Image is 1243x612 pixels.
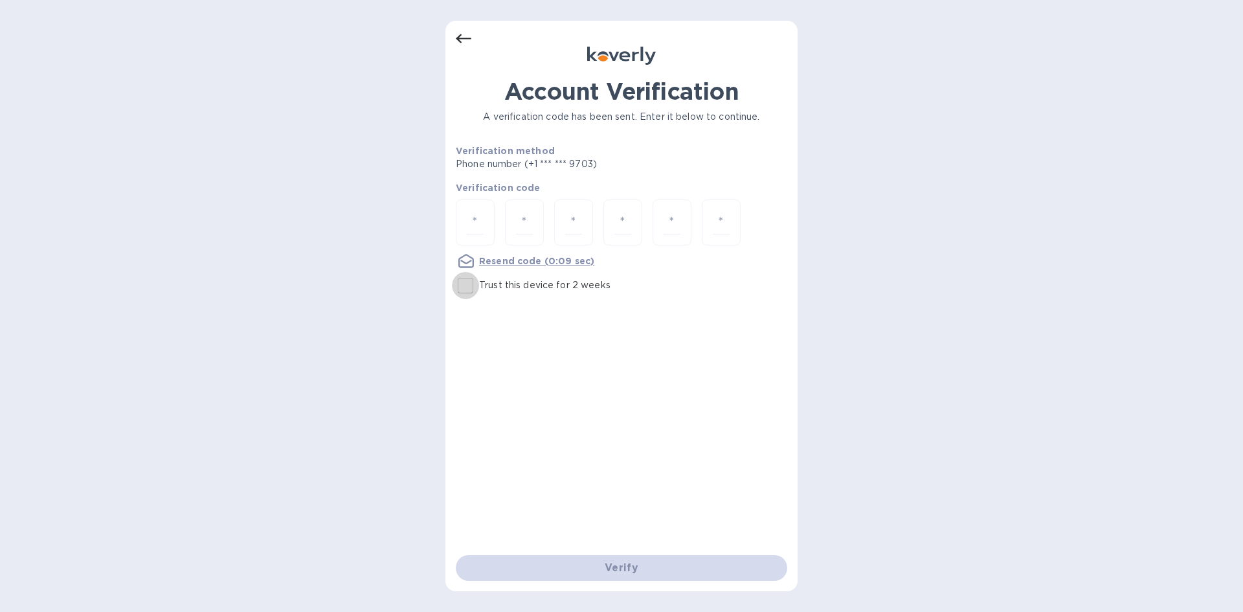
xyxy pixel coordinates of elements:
u: Resend code (0:09 sec) [479,256,594,266]
p: A verification code has been sent. Enter it below to continue. [456,110,787,124]
p: Phone number (+1 *** *** 9703) [456,157,696,171]
p: Verification code [456,181,787,194]
b: Verification method [456,146,555,156]
p: Trust this device for 2 weeks [479,278,610,292]
h1: Account Verification [456,78,787,105]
